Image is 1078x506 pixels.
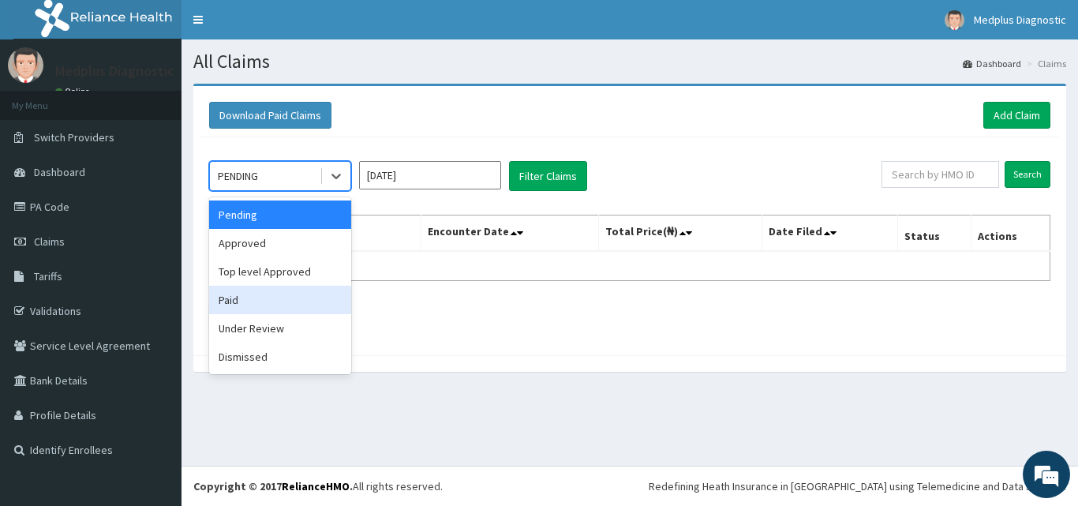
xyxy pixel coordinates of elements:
img: User Image [8,47,43,83]
span: Dashboard [34,165,85,179]
strong: Copyright © 2017 . [193,479,353,493]
div: Top level Approved [209,257,351,286]
th: Encounter Date [421,216,598,252]
span: Tariffs [34,269,62,283]
footer: All rights reserved. [182,466,1078,506]
li: Claims [1023,57,1066,70]
input: Select Month and Year [359,161,501,189]
div: Dismissed [209,343,351,371]
a: Add Claim [983,102,1050,129]
img: User Image [945,10,964,30]
button: Download Paid Claims [209,102,331,129]
h1: All Claims [193,51,1066,72]
p: Medplus Diagnostic [55,64,174,78]
a: Online [55,86,93,97]
div: PENDING [218,168,258,184]
span: Medplus Diagnostic [974,13,1066,27]
input: Search [1005,161,1050,188]
button: Filter Claims [509,161,587,191]
th: Status [898,216,971,252]
th: Actions [971,216,1050,252]
input: Search by HMO ID [881,161,999,188]
div: Paid [209,286,351,314]
div: Under Review [209,314,351,343]
a: RelianceHMO [282,479,350,493]
th: Date Filed [762,216,898,252]
div: Redefining Heath Insurance in [GEOGRAPHIC_DATA] using Telemedicine and Data Science! [649,478,1066,494]
a: Dashboard [963,57,1021,70]
span: Claims [34,234,65,249]
th: Total Price(₦) [598,216,762,252]
div: Approved [209,229,351,257]
span: Switch Providers [34,130,114,144]
div: Pending [209,201,351,229]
